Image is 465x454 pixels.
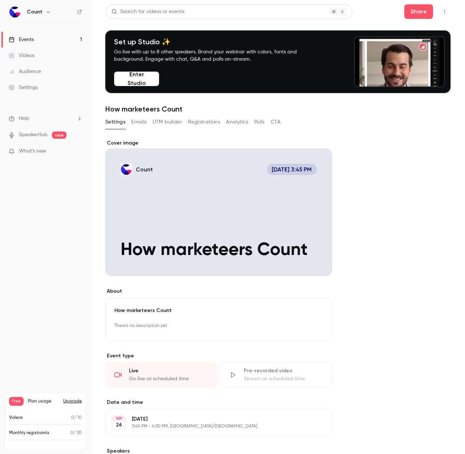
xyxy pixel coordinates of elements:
[112,416,125,421] div: SEP
[114,37,314,46] h4: Set up Studio ✨
[114,307,323,314] p: How marketeers Count
[254,116,265,128] button: Polls
[9,6,21,18] img: Count
[105,139,332,147] label: Cover image
[114,72,159,86] button: Enter Studio
[404,4,433,19] button: Share
[105,352,332,360] p: Event type
[105,139,332,276] section: Cover image
[9,68,41,75] div: Audience
[271,116,280,128] button: CTA
[9,397,24,406] span: Free
[71,416,74,420] span: 0
[19,131,48,139] a: SpeakerHub
[70,431,73,435] span: 0
[105,105,450,113] h1: How marketeers Count
[244,367,323,374] div: Pre-recorded video
[129,375,208,382] div: Go live at scheduled time
[9,414,23,421] p: Videos
[9,430,49,436] p: Monthly registrants
[188,116,220,128] button: Registrations
[131,116,146,128] button: Emails
[244,375,323,382] div: Stream at scheduled time
[105,116,125,128] button: Settings
[105,362,217,387] div: LiveGo live at scheduled time
[132,423,294,429] p: 3:45 PM - 4:30 PM, [GEOGRAPHIC_DATA]/[GEOGRAPHIC_DATA]
[63,398,82,404] button: Upgrade
[28,398,59,404] span: Plan usage
[114,48,314,63] p: Go live with up to 8 other speakers. Brand your webinar with colors, fonts and background. Engage...
[114,320,323,332] p: There's no description yet
[226,116,248,128] button: Analytics
[19,147,46,155] span: What's new
[105,399,332,406] label: Date and time
[153,116,182,128] button: UTM builder
[52,131,66,139] span: new
[105,288,332,295] label: About
[220,362,332,387] div: Pre-recorded videoStream at scheduled time
[71,414,82,421] p: / 10
[9,84,38,91] div: Settings
[129,367,208,374] div: Live
[9,52,35,59] div: Videos
[112,8,184,16] div: Search for videos or events
[116,421,122,429] p: 26
[27,8,43,16] h6: Count
[9,115,82,122] li: help-dropdown-opener
[9,36,34,43] div: Events
[70,430,82,436] p: / 30
[19,115,29,122] span: Help
[132,416,294,423] p: [DATE]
